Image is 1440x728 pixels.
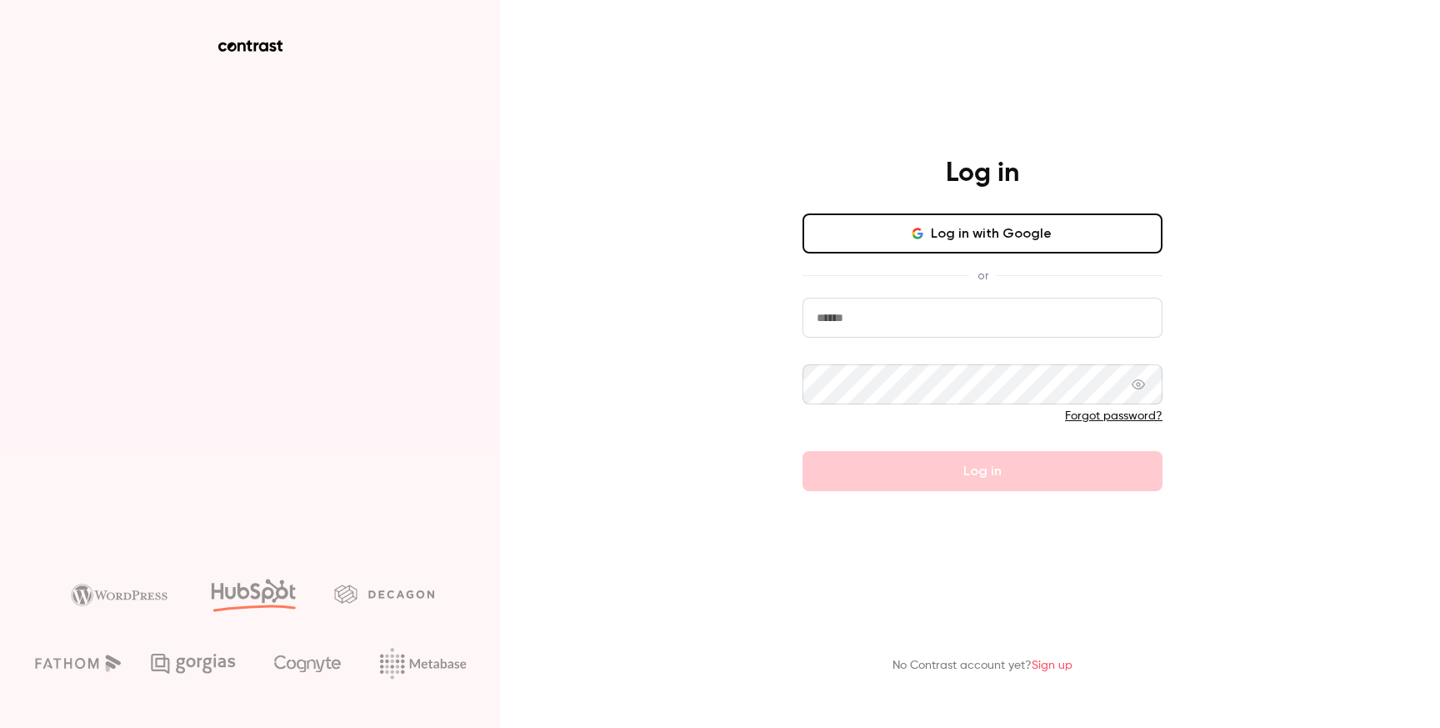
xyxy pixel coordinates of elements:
p: No Contrast account yet? [892,657,1072,675]
a: Forgot password? [1065,410,1162,422]
span: or [969,267,997,284]
h4: Log in [946,157,1019,190]
a: Sign up [1032,660,1072,671]
button: Log in with Google [802,213,1162,254]
img: decagon [334,585,434,603]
